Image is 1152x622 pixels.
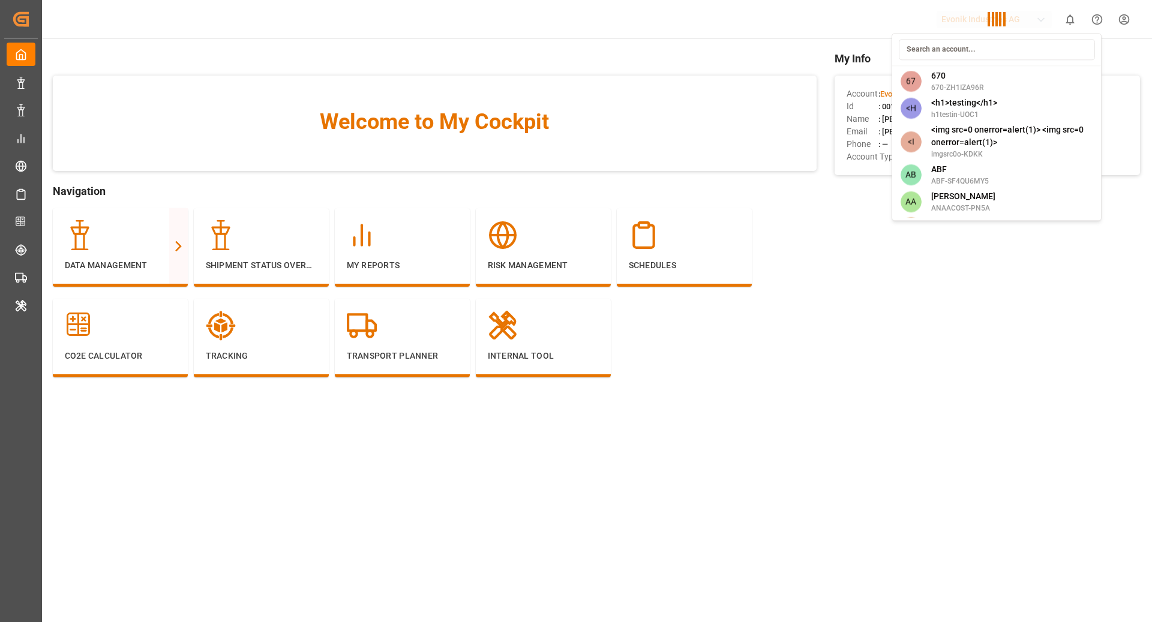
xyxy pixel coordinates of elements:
[488,350,599,362] p: Internal Tool
[847,125,878,138] span: Email
[878,140,888,149] span: : —
[65,259,176,272] p: Data Management
[206,259,317,272] p: Shipment Status Overview
[847,100,878,113] span: Id
[77,106,793,138] span: Welcome to My Cockpit
[878,89,952,98] span: :
[65,350,176,362] p: CO2e Calculator
[899,39,1095,60] input: Search an account...
[878,102,958,111] span: : 0011t000013eqN2AAI
[835,50,1140,67] span: My Info
[878,127,1066,136] span: : [PERSON_NAME][EMAIL_ADDRESS][DOMAIN_NAME]
[878,115,941,124] span: : [PERSON_NAME]
[847,113,878,125] span: Name
[880,89,952,98] span: Evonik Industries AG
[488,259,599,272] p: Risk Management
[1084,6,1111,33] button: Help Center
[53,183,817,199] span: Navigation
[206,350,317,362] p: Tracking
[347,350,458,362] p: Transport Planner
[629,259,740,272] p: Schedules
[847,138,878,151] span: Phone
[1057,6,1084,33] button: show 0 new notifications
[847,88,878,100] span: Account
[847,151,898,163] span: Account Type
[347,259,458,272] p: My Reports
